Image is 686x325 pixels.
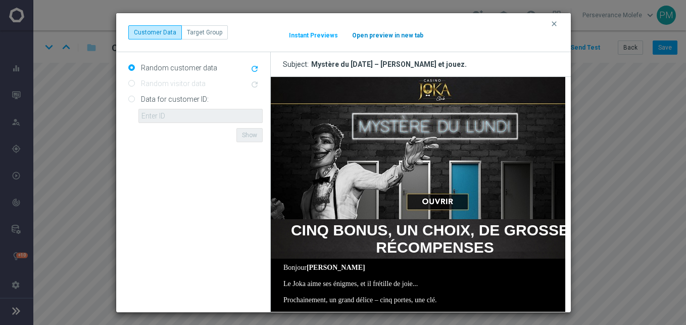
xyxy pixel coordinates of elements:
[550,20,558,28] i: clear
[36,187,94,194] strong: [PERSON_NAME]
[250,64,259,73] i: refresh
[288,31,338,39] button: Instant Previews
[550,19,561,28] button: clear
[138,63,217,72] label: Random customer data
[13,187,316,292] td: Bonjour Le Joka aime ses énigmes, et il frétille de joie... Prochainement, un grand délice – cinq...
[138,79,206,88] label: Random visitor data
[283,60,311,69] span: Subject:
[138,95,209,104] label: Data for customer ID:
[128,25,228,39] div: ...
[181,25,228,39] button: Target Group
[249,63,263,75] button: refresh
[138,109,263,123] input: Enter ID
[20,145,308,179] strong: CINQ BONUS, UN CHOIX, DE GROSSES RÉCOMPENSES
[236,128,263,142] button: Show
[311,60,467,69] span: Mystère du [DATE] – [PERSON_NAME] et jouez.
[128,25,182,39] button: Customer Data
[352,31,424,39] button: Open preview in new tab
